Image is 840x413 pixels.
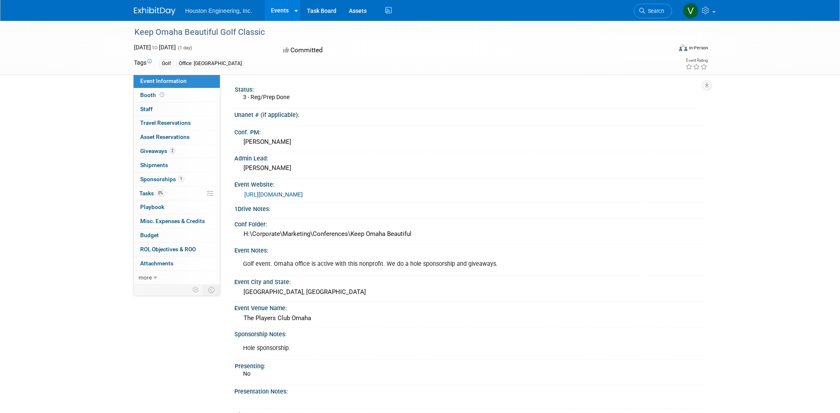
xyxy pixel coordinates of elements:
span: Giveaways [140,148,175,154]
span: Shipments [140,162,168,168]
span: more [139,274,152,281]
div: Golf [159,59,173,68]
a: Sponsorships1 [134,172,220,186]
span: Staff [140,106,153,112]
div: The Players Club Omaha [241,312,700,325]
span: 3 - Reg/Prep Done [243,94,290,100]
a: Staff [134,102,220,116]
span: Sponsorships [140,176,184,182]
a: Attachments [134,257,220,270]
a: Asset Reservations [134,130,220,144]
div: Event Venue Name: [234,302,706,312]
div: [GEOGRAPHIC_DATA], [GEOGRAPHIC_DATA] [241,286,700,299]
span: No [243,370,251,377]
div: Event Format [623,43,709,56]
a: Shipments [134,158,220,172]
a: Event Information [134,74,220,88]
span: Misc. Expenses & Credits [140,218,205,224]
div: Golf event. Omaha office is active with this nonprofit. We do a hole sponsorship and giveaways. [237,256,614,272]
span: 2 [169,148,175,154]
div: Unanet # (if applicable): [234,109,706,119]
span: Booth [140,92,166,98]
span: to [151,44,159,51]
span: Travel Reservations [140,119,191,126]
span: 0% [156,190,165,196]
a: Search [634,4,672,18]
a: more [134,271,220,284]
div: Conf Folder: [234,218,706,228]
a: Playbook [134,200,220,214]
img: ExhibitDay [134,7,175,15]
div: Sponsorship Notes: [234,328,706,338]
div: Event Rating [685,58,708,63]
td: Tags [134,58,152,68]
div: [PERSON_NAME] [241,136,700,148]
div: Event Website: [234,178,706,189]
span: Houston Engineering, Inc. [185,7,252,14]
div: Hole sponsorship. [237,340,614,357]
div: [PERSON_NAME] [241,162,700,175]
span: 1 [178,176,184,182]
div: Conf. PM: [234,126,706,136]
div: Admin Lead: [234,152,706,163]
img: Vanessa Hove [683,3,699,19]
a: Booth [134,88,220,102]
a: Giveaways2 [134,144,220,158]
div: Event Notes: [234,244,706,255]
span: Attachments [140,260,173,267]
a: [URL][DOMAIN_NAME] [244,191,303,198]
td: Toggle Event Tabs [203,284,220,295]
a: Misc. Expenses & Credits [134,214,220,228]
div: Status: [235,83,703,94]
div: Event City and State: [234,276,706,286]
span: Event Information [140,78,187,84]
div: In-Person [689,45,708,51]
div: Keep Omaha Beautiful Golf Classic [131,25,660,40]
div: Committed [280,43,464,58]
img: Format-Inperson.png [679,44,687,51]
div: Office: [GEOGRAPHIC_DATA] [176,59,244,68]
span: Search [645,8,664,14]
div: Presentation Notes: [234,385,706,396]
div: 1Drive Notes: [234,203,706,213]
span: Tasks [139,190,165,197]
a: Travel Reservations [134,116,220,130]
span: (1 day) [177,45,192,51]
div: H:\Corporate\Marketing\Conferences\Keep Omaha Beautiful [241,228,700,241]
div: Presenting: [235,360,703,370]
span: Budget [140,232,159,238]
a: ROI, Objectives & ROO [134,243,220,256]
span: ROI, Objectives & ROO [140,246,196,253]
a: Tasks0% [134,187,220,200]
span: [DATE] [DATE] [134,44,176,51]
a: Budget [134,228,220,242]
span: Booth not reserved yet [158,92,166,98]
span: Playbook [140,204,164,210]
span: Asset Reservations [140,134,190,140]
td: Personalize Event Tab Strip [189,284,203,295]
